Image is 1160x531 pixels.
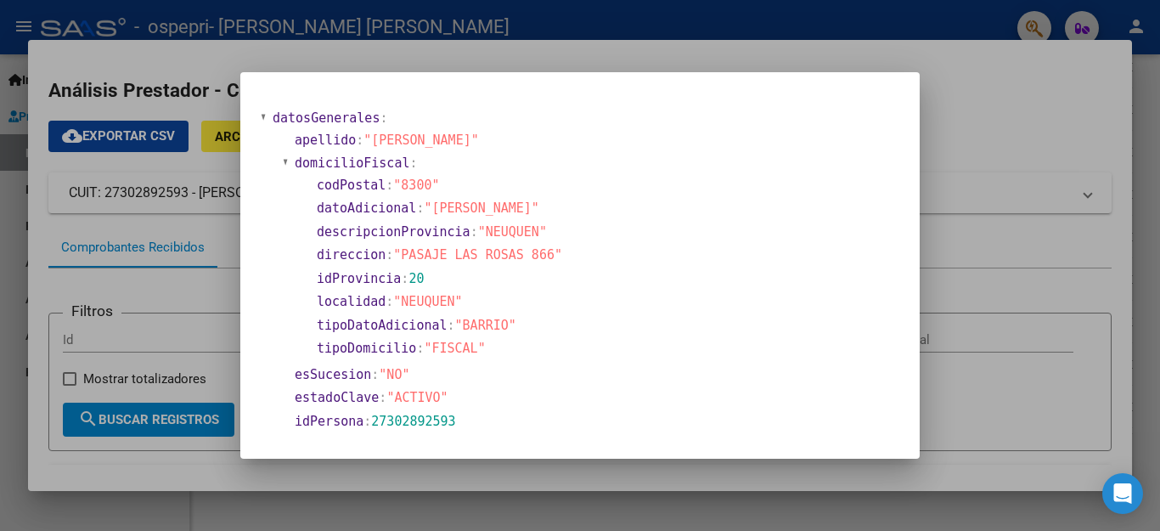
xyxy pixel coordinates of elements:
[455,318,516,333] span: "BARRIO"
[416,341,424,356] span: :
[295,367,371,382] span: esSucesion
[470,224,478,240] span: :
[295,133,356,148] span: apellido
[380,110,387,126] span: :
[317,178,386,193] span: codPostal
[386,390,448,405] span: "ACTIVO"
[386,178,393,193] span: :
[273,110,380,126] span: datosGenerales
[295,155,409,171] span: domicilioFiscal
[408,271,424,286] span: 20
[317,224,470,240] span: descripcionProvincia
[393,247,562,263] span: "PASAJE LAS ROSAS 866"
[424,201,538,216] span: "[PERSON_NAME]"
[386,294,393,309] span: :
[363,133,478,148] span: "[PERSON_NAME]"
[416,201,424,216] span: :
[371,437,386,452] span: 12
[424,341,485,356] span: "FISCAL"
[317,247,386,263] span: direccion
[317,341,416,356] span: tipoDomicilio
[379,390,386,405] span: :
[393,294,462,309] span: "NEUQUEN"
[478,224,547,240] span: "NEUQUEN"
[448,318,455,333] span: :
[295,437,363,452] span: mesCierre
[401,271,408,286] span: :
[317,271,401,286] span: idProvincia
[393,178,439,193] span: "8300"
[1102,473,1143,514] div: Open Intercom Messenger
[371,367,379,382] span: :
[409,155,417,171] span: :
[379,367,409,382] span: "NO"
[317,294,386,309] span: localidad
[295,390,379,405] span: estadoClave
[295,414,363,429] span: idPersona
[317,201,416,216] span: datoAdicional
[386,247,393,263] span: :
[356,133,363,148] span: :
[371,414,455,429] span: 27302892593
[317,318,448,333] span: tipoDatoAdicional
[363,437,371,452] span: :
[363,414,371,429] span: :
